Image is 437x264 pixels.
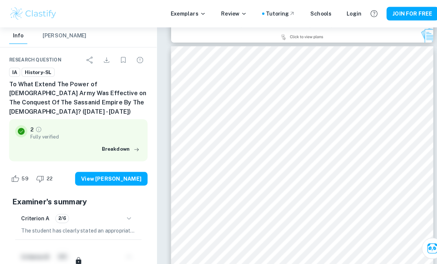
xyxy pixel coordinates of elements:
[34,123,41,130] a: Grade fully verified
[21,209,48,217] h6: Criterion A
[216,9,241,17] p: Review
[21,66,53,75] a: History-SL
[97,51,111,66] div: Download
[30,130,138,137] span: Fully verified
[41,171,56,178] span: 22
[54,210,67,217] span: 2/6
[9,66,20,75] a: IA
[21,221,132,229] p: The student has clearly stated an appropriate and specific question for the historical investigat...
[9,168,32,180] div: Like
[9,55,60,62] span: Research question
[377,7,428,20] button: JOIN FOR FREE
[73,168,144,181] button: View [PERSON_NAME]
[303,9,324,17] a: Schools
[80,51,95,66] div: Share
[9,27,27,43] button: Info
[41,27,84,43] button: [PERSON_NAME]
[359,7,371,20] button: Help and Feedback
[21,67,53,74] span: History-SL
[260,9,288,17] a: Tutoring
[113,51,128,66] div: Bookmark
[33,168,56,180] div: Dislike
[9,67,19,74] span: IA
[30,122,33,130] p: 2
[9,78,144,113] h6: To What Extend The Power of [DEMOGRAPHIC_DATA] Army Was Effective on The Conquest Of The Sassanid...
[412,232,433,253] button: Ask Clai
[167,9,201,17] p: Exemplars
[12,191,141,203] h5: Examiner's summary
[129,51,144,66] div: Report issue
[97,140,138,151] button: Breakdown
[338,9,353,17] a: Login
[9,6,56,21] img: Clastify logo
[17,171,32,178] span: 59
